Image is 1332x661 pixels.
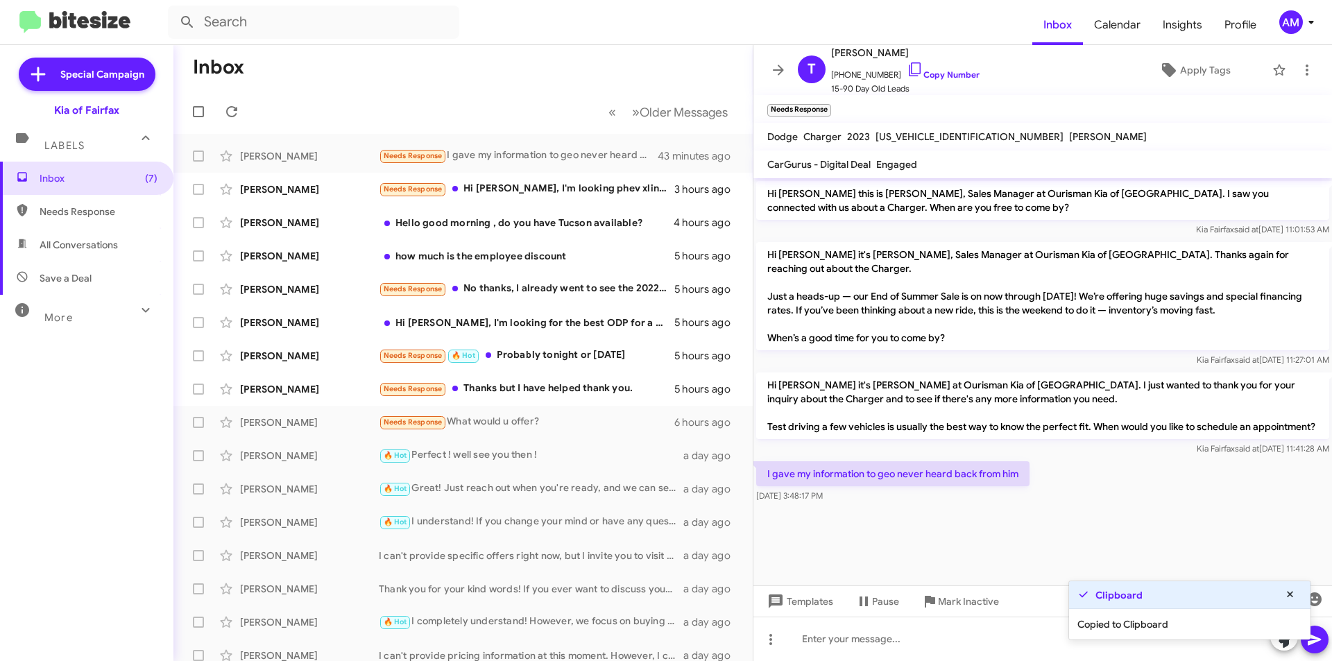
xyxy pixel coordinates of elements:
div: Probably tonight or [DATE] [379,347,674,363]
span: Needs Response [384,284,443,293]
h1: Inbox [193,56,244,78]
div: I gave my information to geo never heard back from him [379,148,658,164]
div: Thanks but I have helped thank you. [379,381,674,397]
span: 2023 [847,130,870,143]
a: Profile [1213,5,1267,45]
div: I understand! If you change your mind or have any questions, feel free to reach out. Have a great... [379,514,683,530]
div: [PERSON_NAME] [240,216,379,230]
span: [DATE] 3:48:17 PM [756,490,823,501]
div: [PERSON_NAME] [240,582,379,596]
p: I gave my information to geo never heard back from him [756,461,1030,486]
div: [PERSON_NAME] [240,515,379,529]
span: Needs Response [384,418,443,427]
span: Older Messages [640,105,728,120]
div: 5 hours ago [674,249,742,263]
nav: Page navigation example [601,98,736,126]
div: 5 hours ago [674,282,742,296]
p: Hi [PERSON_NAME] it's [PERSON_NAME], Sales Manager at Ourisman Kia of [GEOGRAPHIC_DATA]. Thanks a... [756,242,1329,350]
span: 🔥 Hot [384,484,407,493]
span: Pause [872,589,899,614]
span: Templates [765,589,833,614]
span: » [632,103,640,121]
span: Special Campaign [60,67,144,81]
span: Dodge [767,130,798,143]
div: What would u offer? [379,414,674,430]
span: « [608,103,616,121]
span: [US_VEHICLE_IDENTIFICATION_NUMBER] [876,130,1064,143]
a: Insights [1152,5,1213,45]
span: Kia Fairfax [DATE] 11:41:28 AM [1197,443,1329,454]
span: (7) [145,171,157,185]
div: [PERSON_NAME] [240,316,379,329]
div: [PERSON_NAME] [240,149,379,163]
div: Hi [PERSON_NAME], I'm looking for the best ODP for a Kia [DATE] Hybrid SX I see you have a few si... [379,316,674,329]
span: More [44,311,73,324]
a: Special Campaign [19,58,155,91]
div: [PERSON_NAME] [240,182,379,196]
span: Mark Inactive [938,589,999,614]
div: [PERSON_NAME] [240,449,379,463]
div: [PERSON_NAME] [240,382,379,396]
div: a day ago [683,549,742,563]
small: Needs Response [767,104,831,117]
div: No thanks, I already went to see the 2022 [PERSON_NAME]. The interior was in great condition, but... [379,281,674,297]
span: Needs Response [384,151,443,160]
span: Apply Tags [1180,58,1231,83]
button: Mark Inactive [910,589,1010,614]
div: 3 hours ago [674,182,742,196]
span: CarGurus - Digital Deal [767,158,871,171]
span: 🔥 Hot [384,617,407,626]
div: a day ago [683,515,742,529]
span: 🔥 Hot [384,451,407,460]
div: Hi [PERSON_NAME], I'm looking phev xline prestige Sportage 10k/36mon, $0 sign off. I'm tier 1, he... [379,181,674,197]
span: All Conversations [40,238,118,252]
div: a day ago [683,615,742,629]
span: Charger [803,130,842,143]
div: 43 minutes ago [658,149,742,163]
span: [PERSON_NAME] [1069,130,1147,143]
div: Thank you for your kind words! If you ever want to discuss your vehicle or consider selling it, f... [379,582,683,596]
span: Needs Response [40,205,157,218]
span: Engaged [876,158,917,171]
div: 5 hours ago [674,349,742,363]
button: AM [1267,10,1317,34]
div: a day ago [683,482,742,496]
input: Search [168,6,459,39]
button: Templates [753,589,844,614]
strong: Clipboard [1095,588,1143,602]
div: a day ago [683,449,742,463]
div: [PERSON_NAME] [240,282,379,296]
div: [PERSON_NAME] [240,482,379,496]
div: [PERSON_NAME] [240,249,379,263]
span: Kia Fairfax [DATE] 11:27:01 AM [1197,354,1329,365]
div: AM [1279,10,1303,34]
div: 6 hours ago [674,415,742,429]
span: Labels [44,139,85,152]
div: 4 hours ago [674,216,742,230]
button: Previous [600,98,624,126]
span: Needs Response [384,184,443,194]
div: [PERSON_NAME] [240,349,379,363]
div: 5 hours ago [674,316,742,329]
span: said at [1235,354,1259,365]
div: Hello good morning , do you have Tucson available? [379,216,674,230]
span: [PHONE_NUMBER] [831,61,980,82]
span: said at [1235,443,1259,454]
div: [PERSON_NAME] [240,615,379,629]
div: Kia of Fairfax [54,103,119,117]
span: Needs Response [384,384,443,393]
span: Inbox [40,171,157,185]
a: Calendar [1083,5,1152,45]
span: Needs Response [384,351,443,360]
span: 🔥 Hot [452,351,475,360]
div: Great! Just reach out when you're ready, and we can set up a time for you to come in. Looking for... [379,481,683,497]
a: Inbox [1032,5,1083,45]
div: Copied to Clipboard [1069,609,1310,639]
div: how much is the employee discount [379,249,674,263]
div: 5 hours ago [674,382,742,396]
button: Next [624,98,736,126]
